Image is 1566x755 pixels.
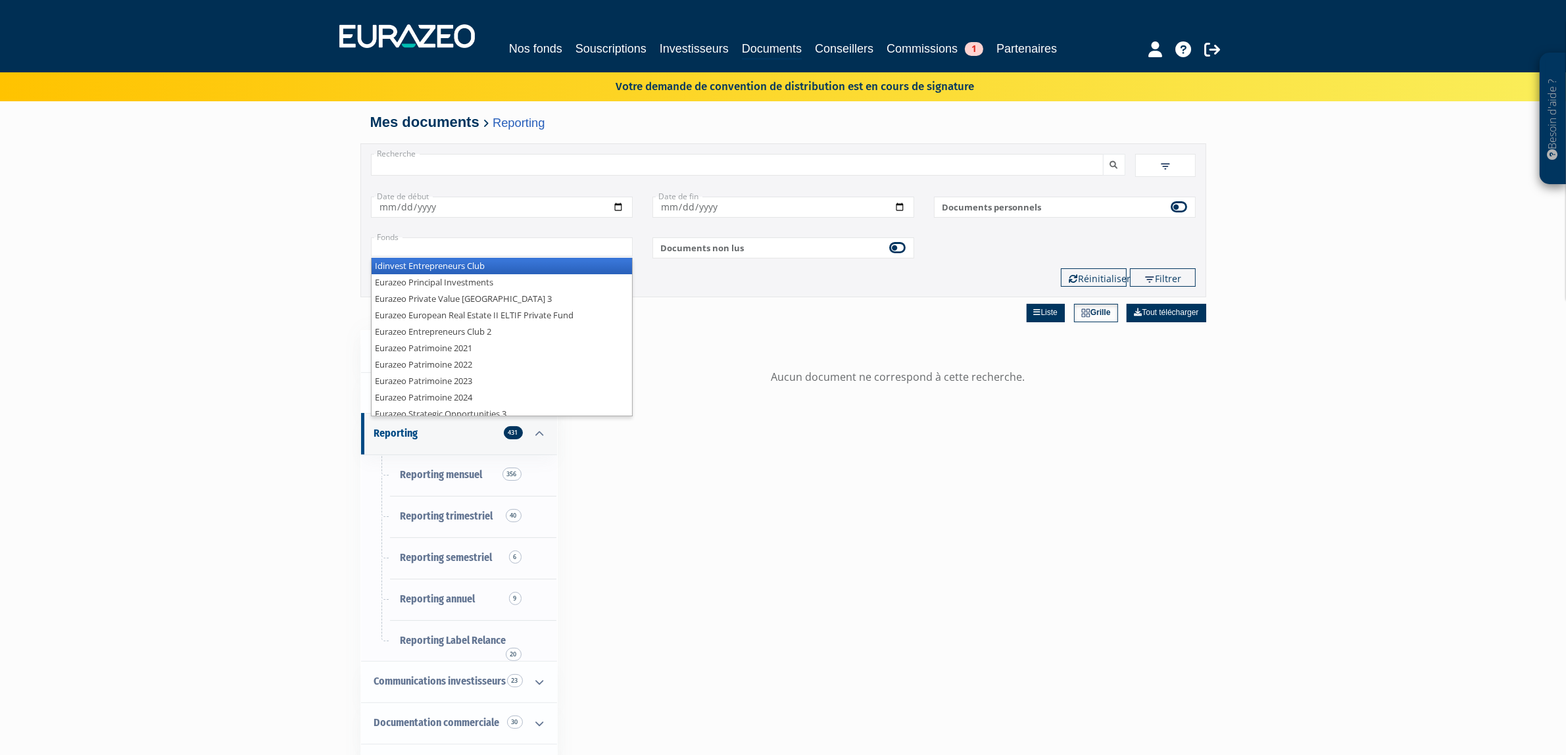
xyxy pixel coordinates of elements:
[965,42,983,56] span: 1
[372,340,632,356] li: Eurazeo Patrimoine 2021
[361,702,557,744] a: Documentation commerciale 30
[361,454,557,496] a: Reporting mensuel356
[742,39,802,60] a: Documents
[372,373,632,389] li: Eurazeo Patrimoine 2023
[374,427,418,439] span: Reporting
[577,76,974,95] p: Votre demande de convention de distribution est en cours de signature
[372,406,632,422] li: Eurazeo Strategic Opportunities 3
[372,291,632,307] li: Eurazeo Private Value [GEOGRAPHIC_DATA] 3
[507,674,523,687] span: 23
[493,116,545,130] a: Reporting
[361,579,557,620] a: Reporting annuel9
[815,39,873,58] a: Conseillers
[660,39,729,58] a: Investisseurs
[1130,268,1196,287] button: Filtrer
[401,510,493,522] span: Reporting trimestriel
[401,593,476,605] span: Reporting annuel
[361,620,557,662] a: Reporting Label Relance20
[1144,274,1156,285] img: filter.svg
[504,426,523,439] span: 431
[591,370,1206,385] div: Aucun document ne correspond à cette recherche.
[575,39,647,58] a: Souscriptions
[372,389,632,406] li: Eurazeo Patrimoine 2024
[361,331,557,372] a: Tous les documents
[372,356,632,373] li: Eurazeo Patrimoine 2022
[1061,268,1127,287] button: Réinitialiser
[1160,160,1171,172] img: filter.svg
[401,634,506,646] span: Reporting Label Relance
[371,154,1104,176] input: Recherche
[401,551,493,564] span: Reporting semestriel
[652,237,914,258] label: Documents non lus
[1074,304,1118,322] a: Grille
[339,24,475,48] img: 1732889491-logotype_eurazeo_blanc_rvb.png
[1127,304,1206,322] a: Tout télécharger
[370,114,1196,130] h4: Mes documents
[507,716,523,729] span: 30
[361,537,557,579] a: Reporting semestriel6
[372,258,632,274] li: Idinvest Entrepreneurs Club
[374,675,506,687] span: Communications investisseurs
[1027,304,1065,322] a: Liste
[509,550,522,564] span: 6
[361,372,557,414] a: Durabilité 13
[374,716,500,729] span: Documentation commerciale
[502,468,522,481] span: 356
[509,39,562,58] a: Nos fonds
[509,592,522,605] span: 9
[506,509,522,522] span: 40
[372,274,632,291] li: Eurazeo Principal Investments
[372,307,632,324] li: Eurazeo European Real Estate II ELTIF Private Fund
[1546,60,1561,178] p: Besoin d'aide ?
[887,39,983,58] a: Commissions1
[361,496,557,537] a: Reporting trimestriel40
[1081,308,1090,318] img: grid.svg
[934,197,1196,218] label: Documents personnels
[401,468,483,481] span: Reporting mensuel
[361,661,557,702] a: Communications investisseurs 23
[372,324,632,340] li: Eurazeo Entrepreneurs Club 2
[361,413,557,454] a: Reporting 431
[996,39,1057,58] a: Partenaires
[506,648,522,661] span: 20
